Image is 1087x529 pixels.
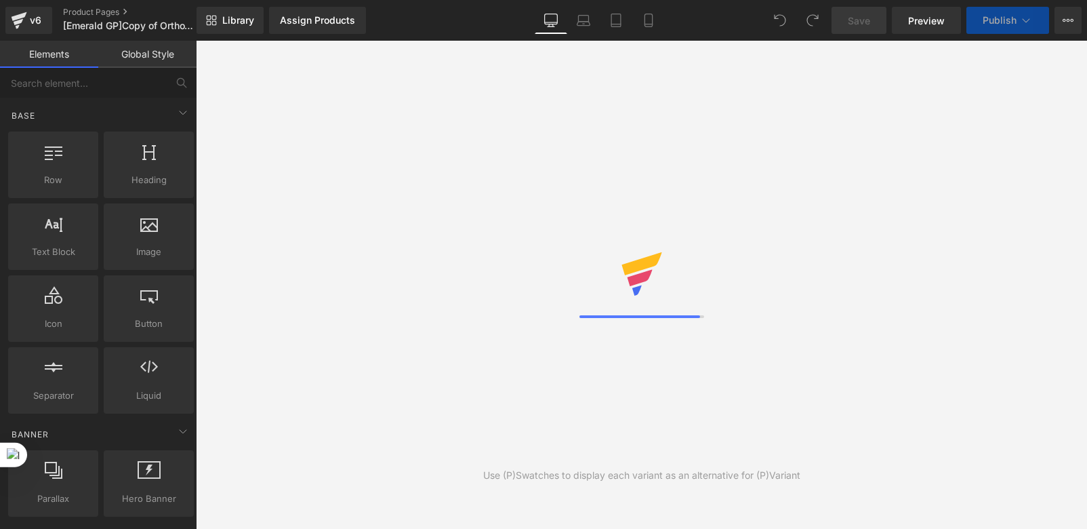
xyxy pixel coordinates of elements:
span: Text Block [12,245,94,259]
a: Laptop [567,7,600,34]
a: New Library [197,7,264,34]
a: Tablet [600,7,632,34]
span: Separator [12,389,94,403]
span: Button [108,317,190,331]
span: Hero Banner [108,492,190,506]
a: Global Style [98,41,197,68]
span: Heading [108,173,190,187]
button: Redo [799,7,826,34]
span: Banner [10,428,50,441]
a: Desktop [535,7,567,34]
a: Product Pages [63,7,219,18]
div: v6 [27,12,44,29]
span: Liquid [108,389,190,403]
span: [Emerald GP]Copy of OrthoVita™ | Chaussures Orthopédiques marche [63,20,193,31]
span: Base [10,109,37,122]
button: Undo [766,7,794,34]
span: Publish [983,15,1017,26]
span: Parallax [12,492,94,506]
span: Save [848,14,870,28]
button: Publish [966,7,1049,34]
button: More [1054,7,1082,34]
span: Library [222,14,254,26]
div: Assign Products [280,15,355,26]
span: Icon [12,317,94,331]
a: Mobile [632,7,665,34]
a: Preview [892,7,961,34]
span: Preview [908,14,945,28]
span: Image [108,245,190,259]
a: v6 [5,7,52,34]
span: Row [12,173,94,187]
div: Use (P)Swatches to display each variant as an alternative for (P)Variant [483,468,800,483]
